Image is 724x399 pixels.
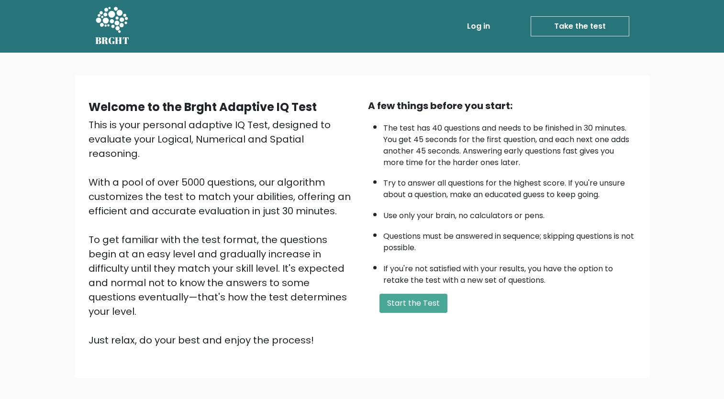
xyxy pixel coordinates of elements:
a: Take the test [531,16,629,36]
button: Start the Test [379,294,447,313]
li: Questions must be answered in sequence; skipping questions is not possible. [383,226,636,254]
h5: BRGHT [95,35,130,46]
li: Use only your brain, no calculators or pens. [383,205,636,222]
b: Welcome to the Brght Adaptive IQ Test [89,99,317,115]
a: BRGHT [95,4,130,49]
li: If you're not satisfied with your results, you have the option to retake the test with a new set ... [383,258,636,286]
li: Try to answer all questions for the highest score. If you're unsure about a question, make an edu... [383,173,636,200]
div: A few things before you start: [368,99,636,113]
div: This is your personal adaptive IQ Test, designed to evaluate your Logical, Numerical and Spatial ... [89,118,356,347]
a: Log in [463,17,494,36]
li: The test has 40 questions and needs to be finished in 30 minutes. You get 45 seconds for the firs... [383,118,636,168]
